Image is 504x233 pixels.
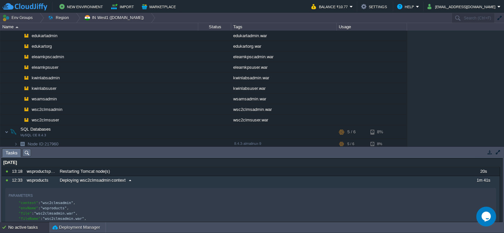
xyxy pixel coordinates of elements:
div: Name [1,23,198,31]
div: wsamsadmin.war [231,94,337,104]
div: edukartadmin.war [231,31,337,41]
button: Help [397,3,416,11]
span: "fileUrl" [19,222,39,226]
span: , [84,217,86,221]
img: AMDAwAAAACH5BAEAAAAALAAAAAABAAEAAAICRAEAOw== [22,104,31,115]
button: [EMAIL_ADDRESS][DOMAIN_NAME] [427,3,497,11]
div: 1m 41s [467,176,499,185]
button: New Environment [59,3,105,11]
button: Env Groups [2,13,35,22]
img: AMDAwAAAACH5BAEAAAAALAAAAAABAAEAAAICRAEAOw== [18,139,27,149]
a: SQL DatabasesMySQL CE 8.4.3 [20,127,52,132]
button: IN West1 ([DOMAIN_NAME]) [84,13,146,22]
img: AMDAwAAAACH5BAEAAAAALAAAAAABAAEAAAICRAEAOw== [18,62,22,72]
span: : [38,222,41,226]
div: wsc2clmsadmin.war [231,104,337,115]
div: 20s [467,167,499,176]
span: kwinlabsuser [31,86,57,91]
div: No active tasks [8,222,49,233]
div: elearnkpsuser.war [231,62,337,72]
div: Parameters [9,192,33,199]
img: AMDAwAAAACH5BAEAAAAALAAAAAABAAEAAAICRAEAOw== [18,104,22,115]
img: AMDAwAAAACH5BAEAAAAALAAAAAABAAEAAAICRAEAOw== [22,41,31,51]
span: MySQL CE 8.4.3 [20,133,46,137]
img: AMDAwAAAACH5BAEAAAAALAAAAAABAAEAAAICRAEAOw== [16,26,18,28]
img: AMDAwAAAACH5BAEAAAAALAAAAAABAAEAAAICRAEAOw== [18,83,22,93]
div: 5 / 6 [347,139,354,149]
span: : [32,211,34,216]
span: "wsc2clmsadmin.war" [43,217,84,221]
img: AMDAwAAAACH5BAEAAAAALAAAAAABAAEAAAICRAEAOw== [18,31,22,41]
button: Deployment Manager [52,224,100,231]
span: Tasks [6,149,17,157]
button: Settings [361,3,389,11]
div: edukartorg.war [231,41,337,51]
a: edukartadmin [31,33,58,39]
span: "envName" [19,206,39,210]
a: wsc2clmsadmin [31,107,63,112]
div: 12:33 [12,176,24,185]
div: 13:18 [12,167,24,176]
button: Marketplace [142,3,178,11]
img: AMDAwAAAACH5BAEAAAAALAAAAAABAAEAAAICRAEAOw== [22,94,31,104]
img: AMDAwAAAACH5BAEAAAAALAAAAAABAAEAAAICRAEAOw== [18,115,22,125]
a: elearnkpsuser [31,65,59,70]
div: kwinlabsuser.war [231,83,337,93]
a: wsamsadmin [31,96,58,102]
img: AMDAwAAAACH5BAEAAAAALAAAAAABAAEAAAICRAEAOw== [18,94,22,104]
img: AMDAwAAAACH5BAEAAAAALAAAAAABAAEAAAICRAEAOw== [14,139,18,149]
a: elearnkpscadmin [31,54,65,60]
img: AMDAwAAAACH5BAEAAAAALAAAAAABAAEAAAICRAEAOw== [18,41,22,51]
span: , [67,206,69,210]
span: "wsc2clmsadmin.war" [34,211,76,216]
div: kwinlabsadmin.war [231,73,337,83]
div: elearnkpscadmin.war [231,52,337,62]
img: AMDAwAAAACH5BAEAAAAALAAAAAABAAEAAAICRAEAOw== [22,62,31,72]
div: Status [199,23,231,31]
button: Balance ₹10.77 [311,3,350,11]
span: , [76,211,78,216]
span: 217960 [27,141,59,147]
span: "wsc2clmsadmin" [41,201,73,205]
button: Import [111,3,136,11]
span: : [41,217,43,221]
span: 8.4.3-almalinux-9 [234,142,261,145]
button: Region [48,13,71,22]
div: wsproductspostgre [25,167,57,176]
img: AMDAwAAAACH5BAEAAAAALAAAAAABAAEAAAICRAEAOw== [5,125,9,139]
img: AMDAwAAAACH5BAEAAAAALAAAAAABAAEAAAICRAEAOw== [22,83,31,93]
img: AMDAwAAAACH5BAEAAAAALAAAAAABAAEAAAICRAEAOw== [22,31,31,41]
span: "file" [19,211,32,216]
span: Deploying wsc2clmsadmin context [60,177,126,183]
div: Tags [232,23,336,31]
div: 5 / 6 [347,125,356,139]
iframe: chat widget [476,207,497,226]
a: kwinlabsadmin [31,75,61,81]
div: 8% [370,139,392,149]
img: CloudJiffy [2,3,47,11]
span: SQL Databases [20,126,52,132]
a: Node ID:217960 [27,141,59,147]
div: [DATE] [2,158,500,167]
img: AMDAwAAAACH5BAEAAAAALAAAAAABAAEAAAICRAEAOw== [18,52,22,62]
span: "wsproducts" [41,206,67,210]
span: Restarting Tomcat node(s) [60,168,110,174]
span: : [38,201,41,205]
span: , [84,222,86,226]
img: AMDAwAAAACH5BAEAAAAALAAAAAABAAEAAAICRAEAOw== [22,73,31,83]
span: "fileName" [19,217,41,221]
span: "context" [19,201,39,205]
span: Node ID: [28,142,45,146]
img: AMDAwAAAACH5BAEAAAAALAAAAAABAAEAAAICRAEAOw== [9,125,18,139]
a: wsc2clmsuser [31,117,60,123]
div: 8% [370,125,392,139]
span: "[URL][DOMAIN_NAME]" [41,222,84,226]
div: Usage [337,23,407,31]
